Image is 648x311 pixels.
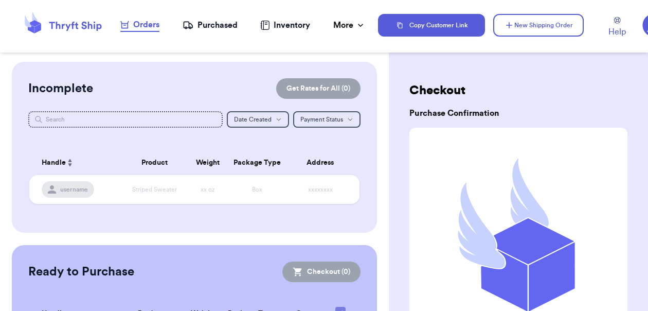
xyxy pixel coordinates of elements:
a: Orders [120,19,159,32]
button: Get Rates for All (0) [276,78,361,99]
button: Date Created [227,111,289,128]
th: Address [287,150,359,175]
span: username [60,185,88,194]
a: Help [608,17,626,38]
th: Package Type [227,150,287,175]
span: Box [252,186,262,193]
a: Inventory [260,19,310,31]
button: Payment Status [293,111,361,128]
span: Payment Status [300,116,343,123]
h2: Checkout [409,82,627,99]
button: Copy Customer Link [378,14,485,37]
span: xxxxxxxx [308,186,333,193]
span: xx oz [201,186,215,193]
h2: Ready to Purchase [28,264,134,280]
button: Sort ascending [66,157,74,169]
span: Striped Sweater [132,186,177,193]
a: Purchased [183,19,238,31]
span: Help [608,26,626,38]
h2: Incomplete [28,80,93,97]
button: New Shipping Order [493,14,584,37]
th: Weight [188,150,227,175]
button: Checkout (0) [282,262,361,282]
th: Product [122,150,188,175]
div: Orders [120,19,159,31]
input: Search [28,111,223,128]
div: More [333,19,366,31]
span: Date Created [234,116,272,123]
h3: Purchase Confirmation [409,107,627,119]
span: Handle [42,158,66,168]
